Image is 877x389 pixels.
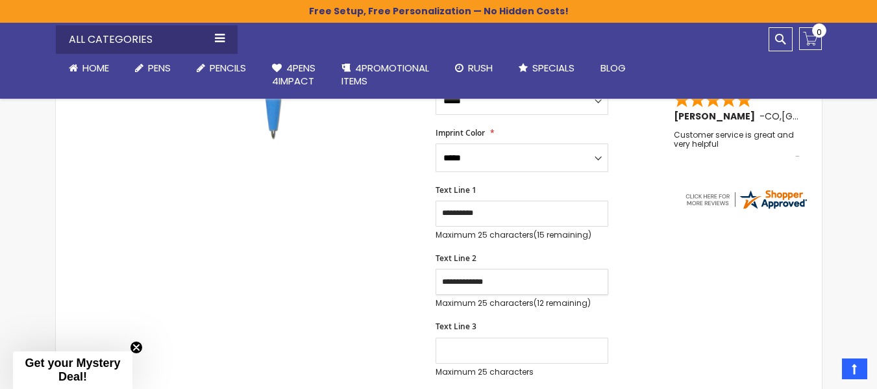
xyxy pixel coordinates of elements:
a: 4PROMOTIONALITEMS [328,54,442,96]
span: 4Pens 4impact [272,61,315,88]
div: Get your Mystery Deal!Close teaser [13,351,132,389]
a: Blog [587,54,639,82]
a: 4pens.com certificate URL [684,203,808,214]
span: (15 remaining) [534,229,591,240]
iframe: Google Customer Reviews [770,354,877,389]
div: Customer service is great and very helpful [674,131,800,158]
div: All Categories [56,25,238,54]
a: Specials [506,54,587,82]
span: Blog [600,61,626,75]
button: Close teaser [130,341,143,354]
span: Get your Mystery Deal! [25,357,120,383]
span: [PERSON_NAME] [674,110,760,123]
a: Home [56,54,122,82]
p: Maximum 25 characters [436,298,608,308]
span: Text Line 2 [436,253,476,264]
span: (12 remaining) [534,297,591,308]
span: Imprint Color [436,127,485,138]
span: [GEOGRAPHIC_DATA] [782,110,877,123]
span: - , [760,110,877,123]
span: 0 [817,26,822,38]
span: Home [82,61,109,75]
a: 0 [799,27,822,50]
img: 4pens.com widget logo [684,188,808,211]
span: Pencils [210,61,246,75]
a: Pencils [184,54,259,82]
p: Maximum 25 characters [436,367,608,377]
a: Pens [122,54,184,82]
p: Maximum 25 characters [436,230,608,240]
span: Specials [532,61,574,75]
span: Pens [148,61,171,75]
span: CO [765,110,780,123]
span: Text Line 3 [436,321,476,332]
span: Rush [468,61,493,75]
a: Rush [442,54,506,82]
span: Text Line 1 [436,184,476,195]
span: 4PROMOTIONAL ITEMS [341,61,429,88]
a: 4Pens4impact [259,54,328,96]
